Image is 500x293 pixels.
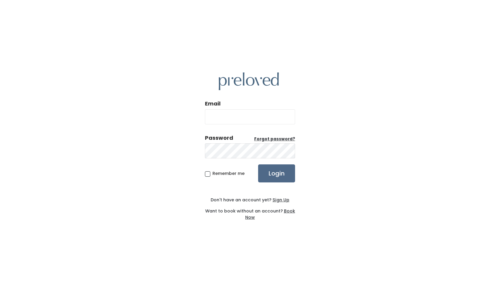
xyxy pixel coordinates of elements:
u: Sign Up [273,197,289,203]
a: Book Now [245,208,295,220]
span: Remember me [212,170,245,176]
img: preloved logo [219,72,279,90]
input: Login [258,164,295,182]
a: Sign Up [271,197,289,203]
div: Don't have an account yet? [205,197,295,203]
a: Forgot password? [254,136,295,142]
div: Password [205,134,233,142]
div: Want to book without an account? [205,203,295,221]
label: Email [205,100,221,108]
